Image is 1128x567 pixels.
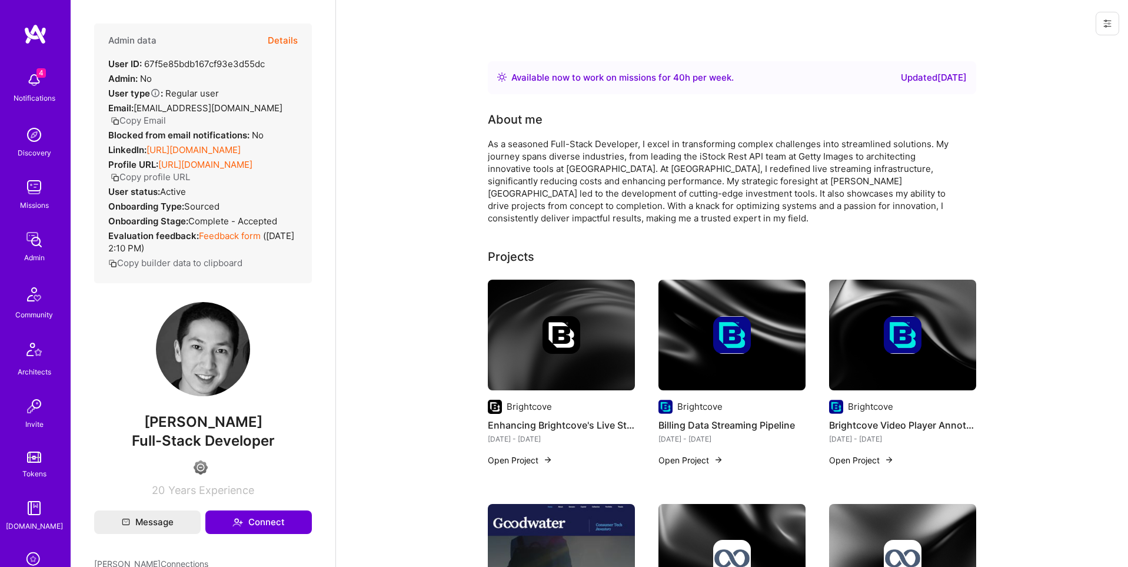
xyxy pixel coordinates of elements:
button: Open Project [488,454,553,466]
strong: Onboarding Type: [108,201,184,212]
strong: Blocked from email notifications: [108,130,252,141]
span: 4 [36,68,46,78]
img: arrow-right [714,455,723,465]
div: Brightcove [677,400,723,413]
strong: User status: [108,186,160,197]
a: [URL][DOMAIN_NAME] [147,144,241,155]
button: Details [268,24,298,58]
img: Company logo [658,400,673,414]
button: Copy profile URL [111,171,190,183]
img: cover [488,280,635,390]
span: Complete - Accepted [188,215,277,227]
button: Open Project [658,454,723,466]
div: Brightcove [507,400,552,413]
img: arrow-right [884,455,894,465]
img: arrow-right [543,455,553,465]
div: Invite [25,418,44,430]
i: icon Copy [111,117,119,125]
strong: Evaluation feedback: [108,230,199,241]
img: Company logo [829,400,843,414]
img: Company logo [543,316,580,354]
h4: Enhancing Brightcove's Live Streaming Service [488,417,635,433]
div: Tokens [22,467,46,480]
div: As a seasoned Full-Stack Developer, I excel in transforming complex challenges into streamlined s... [488,138,959,224]
img: Company logo [488,400,502,414]
div: Projects [488,248,534,266]
img: guide book [22,496,46,520]
strong: User type : [108,88,163,99]
a: Feedback form [199,230,261,241]
i: icon Connect [232,517,243,528]
span: [EMAIL_ADDRESS][DOMAIN_NAME] [134,102,282,114]
span: Active [160,186,186,197]
img: logo [24,24,47,45]
h4: Admin data [108,35,157,46]
div: [DATE] - [DATE] [658,433,806,445]
button: Open Project [829,454,894,466]
strong: Onboarding Stage: [108,215,188,227]
div: Architects [18,366,51,378]
div: Missions [20,199,49,211]
i: icon Copy [108,259,117,268]
img: Availability [497,72,507,82]
span: [PERSON_NAME] [94,413,312,431]
button: Connect [205,510,312,534]
h4: Billing Data Streaming Pipeline [658,417,806,433]
strong: Admin: [108,73,138,84]
h4: Brightcove Video Player Annotation Integration [829,417,976,433]
div: Community [15,309,53,321]
div: No [108,72,152,85]
strong: Email: [108,102,134,114]
button: Message [94,510,201,534]
button: Copy Email [111,114,166,127]
img: Architects [20,337,48,366]
span: sourced [184,201,219,212]
div: Discovery [18,147,51,159]
img: Community [20,280,48,309]
img: Company logo [884,316,921,354]
div: Notifications [14,92,55,104]
div: [DOMAIN_NAME] [6,520,63,532]
div: [DATE] - [DATE] [829,433,976,445]
img: discovery [22,123,46,147]
strong: LinkedIn: [108,144,147,155]
a: [URL][DOMAIN_NAME] [158,159,252,170]
span: 40 [673,72,685,83]
span: 20 [152,484,165,496]
img: Company logo [713,316,751,354]
img: teamwork [22,175,46,199]
img: Invite [22,394,46,418]
img: User Avatar [156,302,250,396]
img: Limited Access [194,460,208,475]
strong: User ID: [108,58,142,69]
img: admin teamwork [22,228,46,251]
button: Copy builder data to clipboard [108,257,242,269]
strong: Profile URL: [108,159,158,170]
img: tokens [27,452,41,463]
img: cover [658,280,806,390]
img: cover [829,280,976,390]
span: Full-Stack Developer [132,432,275,449]
div: [DATE] - [DATE] [488,433,635,445]
div: Admin [24,251,45,264]
div: Available now to work on missions for h per week . [511,71,734,85]
img: bell [22,68,46,92]
span: Years Experience [168,484,254,496]
i: icon Copy [111,173,119,182]
i: icon Mail [122,518,130,526]
div: 67f5e85bdb167cf93e3d55dc [108,58,265,70]
div: Brightcove [848,400,893,413]
div: No [108,129,264,141]
div: ( [DATE] 2:10 PM ) [108,230,298,254]
div: About me [488,111,543,128]
i: Help [150,88,161,98]
div: Regular user [108,87,219,100]
div: Updated [DATE] [901,71,967,85]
